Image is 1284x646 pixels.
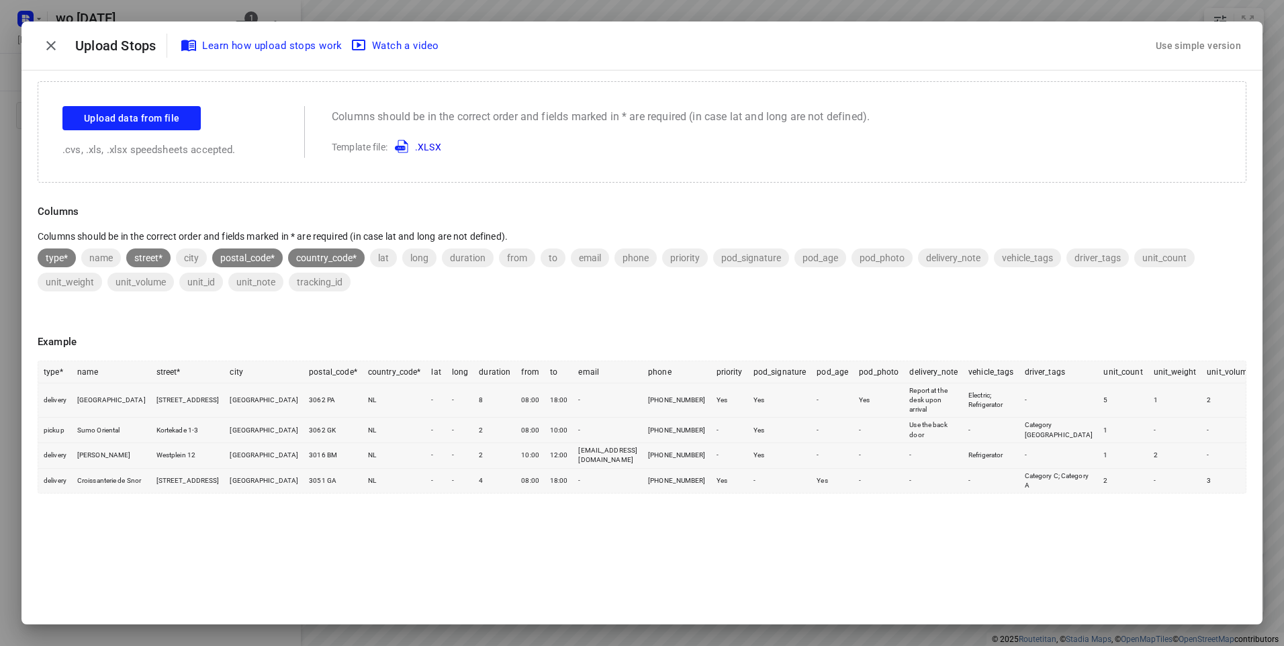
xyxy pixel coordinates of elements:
th: country_code* [363,361,426,383]
div: Use simple version [1153,35,1244,57]
td: Yes [711,468,748,493]
td: NL [363,443,426,469]
td: - [573,383,643,418]
td: [PHONE_NUMBER] [643,418,711,443]
td: - [711,418,748,443]
td: 8 [473,383,516,418]
td: 3 [1201,468,1257,493]
td: Sumo Oriental [72,418,151,443]
th: unit_weight [1148,361,1201,383]
td: Category [GEOGRAPHIC_DATA] [1019,418,1099,443]
td: Use the back door [904,418,963,443]
td: 3016 BM [304,443,363,469]
a: Learn how upload stops work [178,34,348,58]
td: - [447,383,474,418]
td: - [854,443,904,469]
td: [STREET_ADDRESS] [151,468,225,493]
span: vehicle_tags [994,252,1061,263]
span: to [541,252,565,263]
span: priority [662,252,708,263]
td: 12:00 [545,443,574,469]
p: Columns should be in the correct order and fields marked in * are required (in case lat and long ... [38,230,1246,243]
td: - [711,443,748,469]
span: from [499,252,535,263]
td: - [447,468,474,493]
th: priority [711,361,748,383]
td: 2 [473,418,516,443]
th: postal_code* [304,361,363,383]
span: Watch a video [353,37,439,54]
td: [GEOGRAPHIC_DATA] [224,443,304,469]
button: Watch a video [348,34,445,58]
th: driver_tags [1019,361,1099,383]
span: name [81,252,121,263]
td: 10:00 [516,443,545,469]
th: city [224,361,304,383]
td: Croissanterie de Snor [72,468,151,493]
span: lat [370,252,397,263]
span: pod_age [794,252,846,263]
td: 1 [1098,443,1148,469]
td: 2 [1201,383,1257,418]
td: Electric; Refrigerator [963,383,1019,418]
a: .XLSX [389,142,441,152]
th: duration [473,361,516,383]
td: [PHONE_NUMBER] [643,468,711,493]
td: 2 [1098,468,1148,493]
img: XLSX [395,138,411,154]
td: pickup [38,418,72,443]
td: Yes [811,468,854,493]
td: [GEOGRAPHIC_DATA] [224,418,304,443]
th: long [447,361,474,383]
th: unit_volume [1201,361,1257,383]
th: phone [643,361,711,383]
td: - [426,418,446,443]
td: Yes [711,383,748,418]
td: Refrigerator [963,443,1019,469]
td: 3062 PA [304,383,363,418]
td: - [1019,383,1099,418]
td: - [904,468,963,493]
td: - [811,443,854,469]
button: Use simple version [1150,34,1246,58]
td: Report at the desk upon arrival [904,383,963,418]
span: Upload data from file [84,110,179,127]
td: Yes [748,418,812,443]
span: unit_volume [107,277,174,287]
td: - [963,468,1019,493]
td: 08:00 [516,418,545,443]
td: - [1201,443,1257,469]
td: - [811,418,854,443]
span: long [402,252,437,263]
span: city [176,252,207,263]
td: [PERSON_NAME] [72,443,151,469]
td: 2 [473,443,516,469]
th: delivery_note [904,361,963,383]
p: Template file: [332,138,870,154]
span: unit_count [1134,252,1195,263]
span: duration [442,252,494,263]
td: delivery [38,443,72,469]
td: NL [363,468,426,493]
td: 2 [1148,443,1201,469]
td: - [573,468,643,493]
th: type* [38,361,72,383]
th: pod_signature [748,361,812,383]
span: email [571,252,609,263]
td: - [854,418,904,443]
th: lat [426,361,446,383]
td: delivery [38,468,72,493]
td: delivery [38,383,72,418]
td: Yes [748,443,812,469]
span: type* [38,252,76,263]
td: 10:00 [545,418,574,443]
th: email [573,361,643,383]
th: pod_age [811,361,854,383]
span: Learn how upload stops work [183,37,342,54]
td: Yes [748,383,812,418]
td: [EMAIL_ADDRESS][DOMAIN_NAME] [573,443,643,469]
td: Westplein 12 [151,443,225,469]
td: - [811,383,854,418]
th: street* [151,361,225,383]
button: Upload data from file [62,106,201,130]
